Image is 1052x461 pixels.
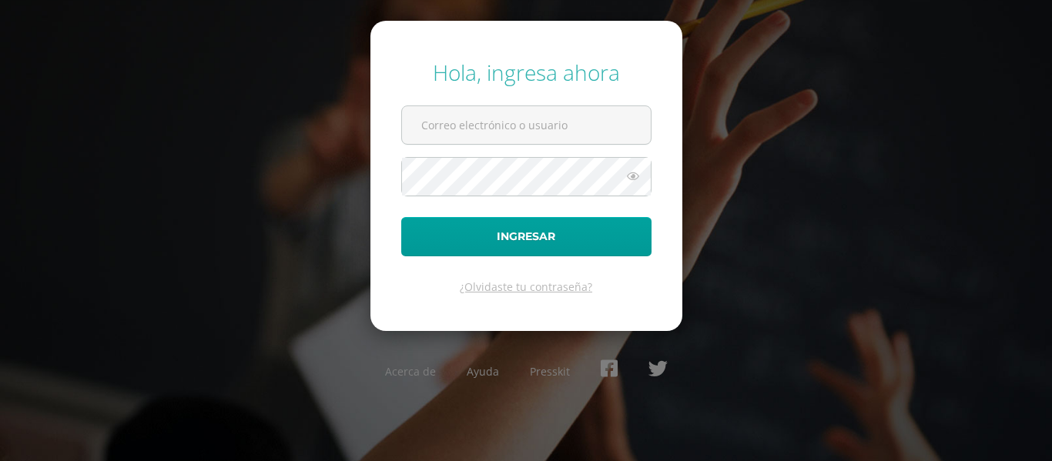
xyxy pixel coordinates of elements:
[460,279,592,294] a: ¿Olvidaste tu contraseña?
[530,364,570,379] a: Presskit
[402,106,651,144] input: Correo electrónico o usuario
[401,58,652,87] div: Hola, ingresa ahora
[401,217,652,256] button: Ingresar
[385,364,436,379] a: Acerca de
[467,364,499,379] a: Ayuda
